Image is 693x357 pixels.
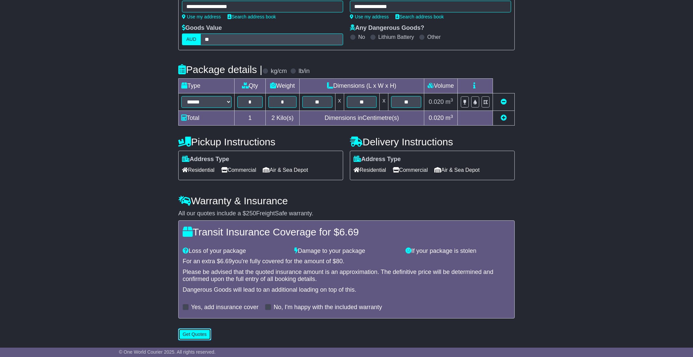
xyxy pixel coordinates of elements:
label: Any Dangerous Goods? [350,24,424,32]
label: Lithium Battery [378,34,414,40]
label: Yes, add insurance cover [191,304,258,311]
sup: 3 [450,114,453,119]
span: 0.020 [429,98,444,105]
h4: Delivery Instructions [350,136,515,147]
label: No [358,34,365,40]
td: Dimensions (L x W x H) [299,79,424,93]
a: Add new item [501,115,507,121]
a: Remove this item [501,98,507,105]
span: Air & Sea Depot [435,165,480,175]
span: © One World Courier 2025. All rights reserved. [119,349,216,355]
td: 1 [235,111,266,126]
span: Air & Sea Depot [263,165,308,175]
a: Use my address [350,14,389,19]
div: Please be advised that the quoted insurance amount is an approximation. The definitive price will... [183,269,510,283]
sup: 3 [450,97,453,102]
td: Volume [424,79,457,93]
span: 6.69 [220,258,232,265]
td: Weight [266,79,300,93]
button: Get Quotes [178,329,211,340]
label: Address Type [182,156,229,163]
span: Residential [354,165,386,175]
label: AUD [182,33,201,45]
span: Residential [182,165,214,175]
span: Commercial [221,165,256,175]
span: 2 [271,115,275,121]
h4: Warranty & Insurance [178,195,515,206]
label: lb/in [299,68,310,75]
a: Search address book [228,14,276,19]
div: Dangerous Goods will lead to an additional loading on top of this. [183,286,510,294]
td: Dimensions in Centimetre(s) [299,111,424,126]
label: Other [427,34,441,40]
label: Address Type [354,156,401,163]
label: kg/cm [271,68,287,75]
td: Qty [235,79,266,93]
div: Damage to your package [291,247,402,255]
span: 0.020 [429,115,444,121]
div: If your package is stolen [402,247,514,255]
label: Goods Value [182,24,222,32]
h4: Pickup Instructions [178,136,343,147]
span: 80 [336,258,343,265]
span: m [445,98,453,105]
a: Use my address [182,14,221,19]
span: 250 [246,210,256,217]
h4: Transit Insurance Coverage for $ [183,226,510,237]
td: x [380,93,388,111]
div: Loss of your package [179,247,291,255]
span: Commercial [393,165,428,175]
td: Type [179,79,235,93]
td: Kilo(s) [266,111,300,126]
div: All our quotes include a $ FreightSafe warranty. [178,210,515,217]
a: Search address book [395,14,444,19]
td: x [335,93,344,111]
span: m [445,115,453,121]
label: No, I'm happy with the included warranty [273,304,382,311]
h4: Package details | [178,64,262,75]
td: Total [179,111,235,126]
span: 6.69 [339,226,359,237]
div: For an extra $ you're fully covered for the amount of $ . [183,258,510,265]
